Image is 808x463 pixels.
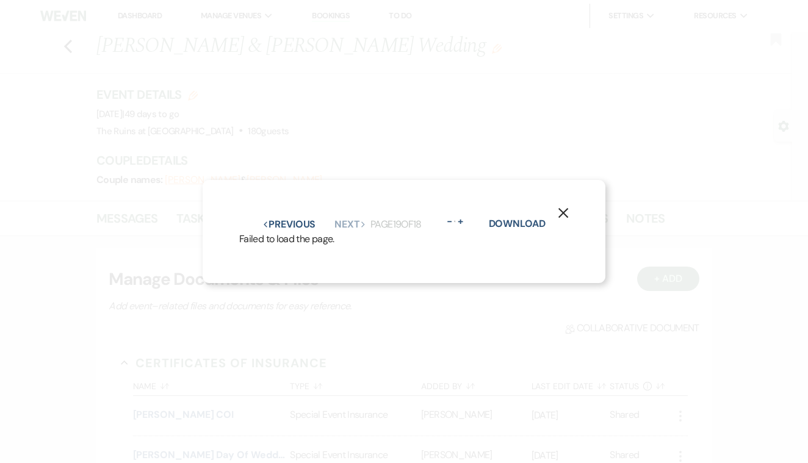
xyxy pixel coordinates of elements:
[262,220,316,229] button: Previous
[456,217,466,226] button: +
[489,217,546,230] a: Download
[370,217,422,232] p: Page 19 of 18
[334,220,366,229] button: Next
[445,217,455,226] button: -
[239,232,569,246] div: Failed to load the page.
